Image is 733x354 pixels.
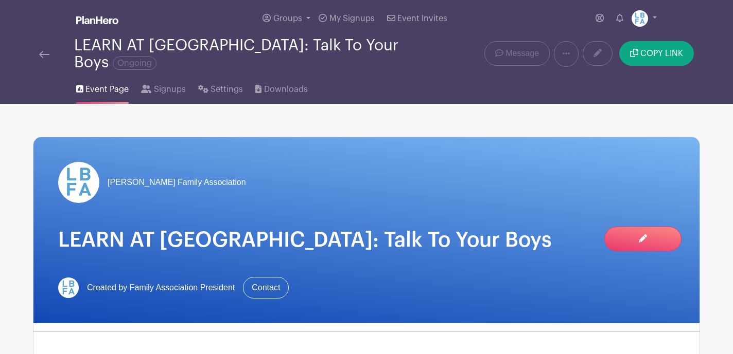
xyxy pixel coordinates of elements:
[74,37,408,71] div: LEARN AT [GEOGRAPHIC_DATA]: Talk To Your Boys
[640,49,683,58] span: COPY LINK
[397,14,447,23] span: Event Invites
[76,16,118,24] img: logo_white-6c42ec7e38ccf1d336a20a19083b03d10ae64f83f12c07503d8b9e83406b4c7d.svg
[113,57,156,70] span: Ongoing
[329,14,375,23] span: My Signups
[505,47,539,60] span: Message
[76,71,129,104] a: Event Page
[58,162,99,203] img: LBFArev.png
[211,83,243,96] span: Settings
[85,83,129,96] span: Event Page
[243,277,289,299] a: Contact
[255,71,307,104] a: Downloads
[108,176,246,189] span: [PERSON_NAME] Family Association
[484,41,550,66] a: Message
[58,277,79,298] img: LBFArev.png
[141,71,185,104] a: Signups
[154,83,186,96] span: Signups
[58,228,675,252] h1: LEARN AT [GEOGRAPHIC_DATA]: Talk To Your Boys
[87,282,235,294] span: Created by Family Association President
[632,10,648,27] img: LBFArev.png
[273,14,302,23] span: Groups
[264,83,308,96] span: Downloads
[198,71,243,104] a: Settings
[39,51,49,58] img: back-arrow-29a5d9b10d5bd6ae65dc969a981735edf675c4d7a1fe02e03b50dbd4ba3cdb55.svg
[619,41,694,66] button: COPY LINK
